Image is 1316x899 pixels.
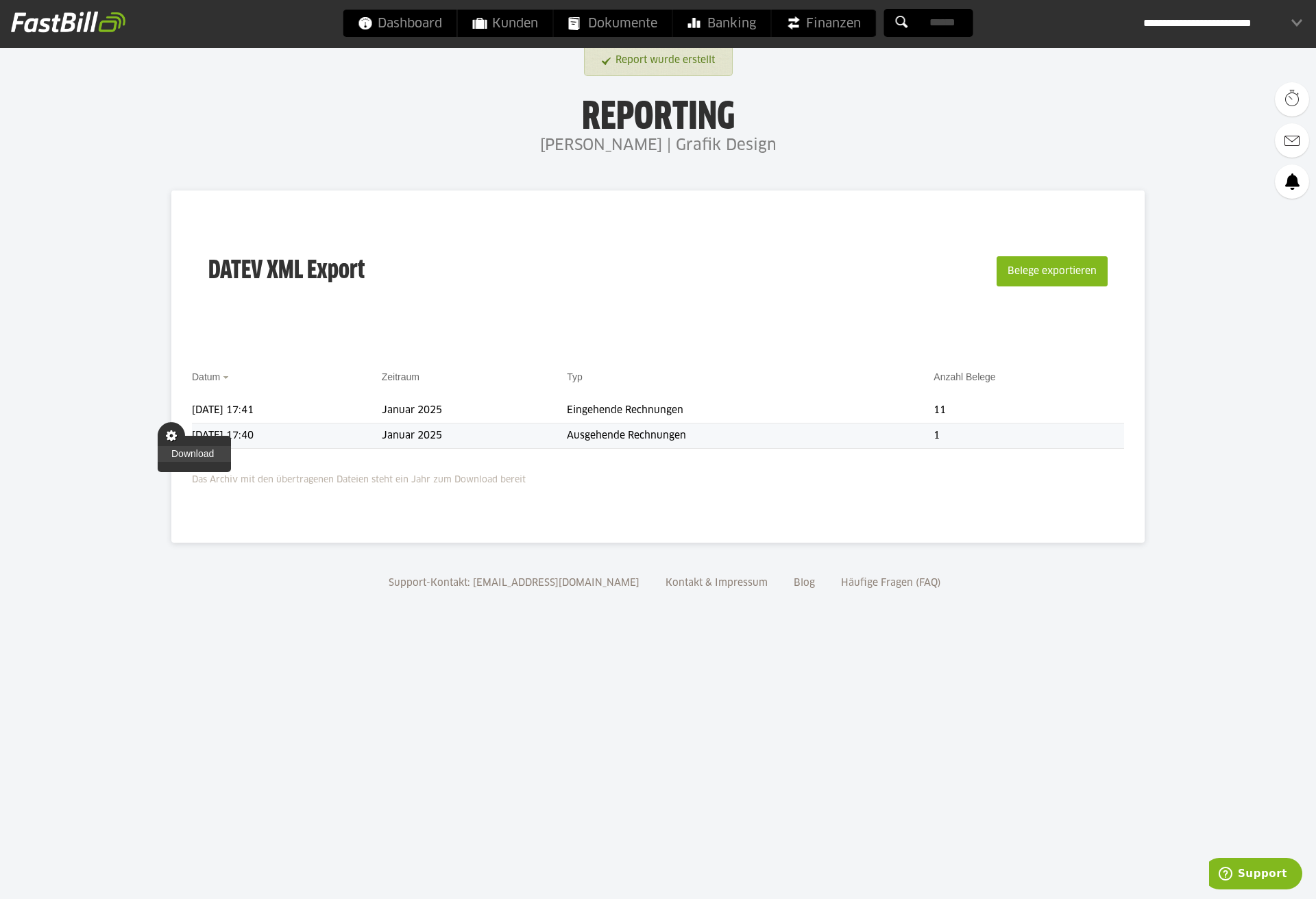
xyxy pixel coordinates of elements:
[1209,858,1302,892] iframe: Öffnet ein Widget, in dem Sie weitere Informationen finden
[382,423,568,449] td: Januar 2025
[569,10,657,37] span: Dokumente
[11,11,125,33] img: fastbill_logo_white.png
[554,10,672,37] a: Dokumente
[934,371,995,382] a: Anzahl Belege
[137,97,1179,132] h1: Reporting
[567,423,934,449] td: Ausgehende Rechnungen
[772,10,876,37] a: Finanzen
[789,578,820,588] a: Blog
[192,398,382,423] td: [DATE] 17:41
[473,10,538,37] span: Kunden
[567,371,583,382] a: Typ
[688,10,756,37] span: Banking
[934,398,1124,423] td: 11
[787,10,861,37] span: Finanzen
[343,10,457,37] a: Dashboard
[358,10,442,37] span: Dashboard
[661,578,772,588] a: Kontakt & Impressum
[382,371,419,382] a: Zeitraum
[567,398,934,423] td: Eingehende Rechnungen
[673,10,771,37] a: Banking
[836,578,946,588] a: Häufige Fragen (FAQ)
[384,578,644,588] a: Support-Kontakt: [EMAIL_ADDRESS][DOMAIN_NAME]
[208,227,365,315] h3: DATEV XML Export
[997,256,1108,286] button: Belege exportieren
[223,376,232,379] img: sort_desc.gif
[158,446,231,462] a: Download
[192,423,382,449] td: [DATE] 17:40
[602,48,715,73] a: Report wurde erstellt
[192,466,1124,488] p: Das Archiv mit den übertragenen Dateien steht ein Jahr zum Download bereit
[934,423,1124,449] td: 1
[192,371,220,382] a: Datum
[458,10,553,37] a: Kunden
[382,398,568,423] td: Januar 2025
